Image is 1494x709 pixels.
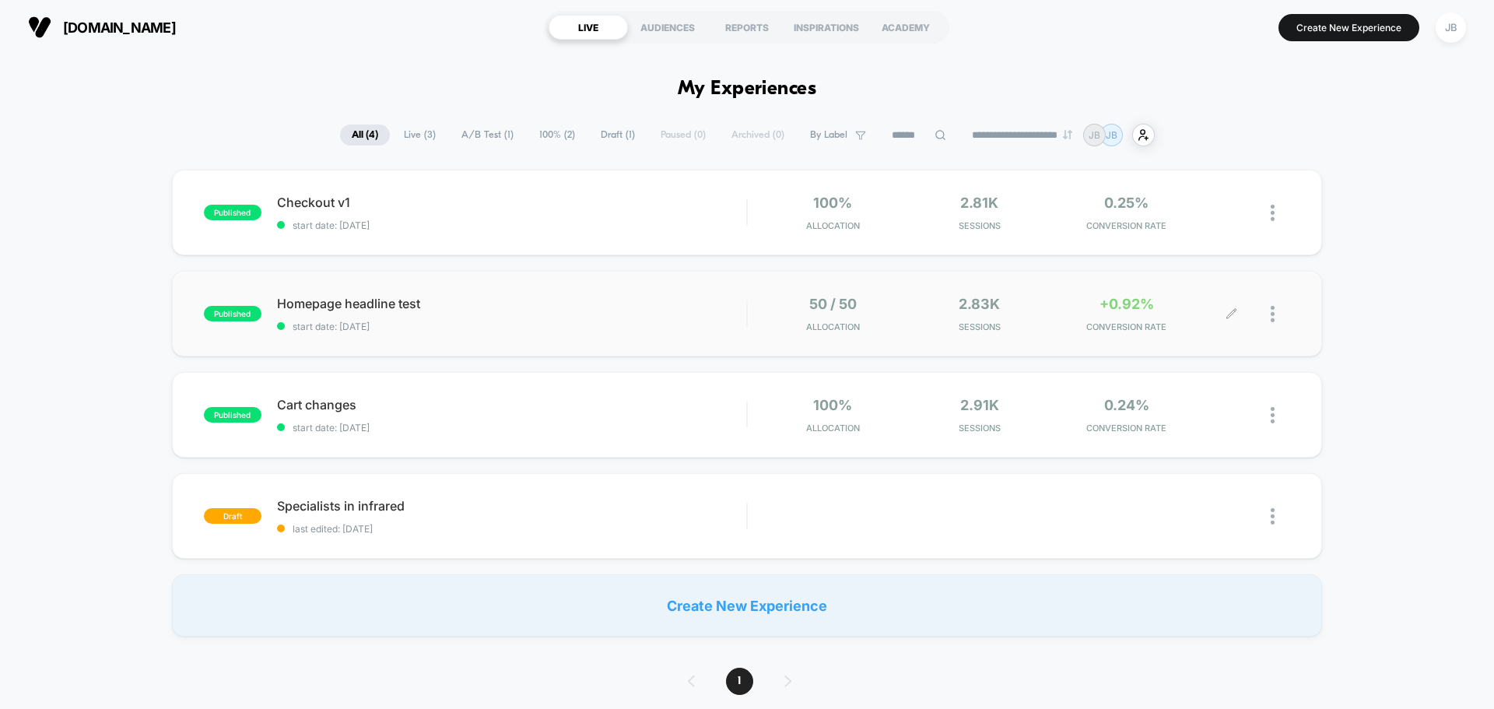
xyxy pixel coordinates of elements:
[392,125,447,146] span: Live ( 3 )
[204,508,261,524] span: draft
[1099,296,1154,312] span: +0.92%
[277,422,746,433] span: start date: [DATE]
[1271,306,1275,322] img: close
[528,125,587,146] span: 100% ( 2 )
[910,423,1050,433] span: Sessions
[810,129,847,141] span: By Label
[589,125,647,146] span: Draft ( 1 )
[23,15,181,40] button: [DOMAIN_NAME]
[806,423,860,433] span: Allocation
[172,574,1322,637] div: Create New Experience
[549,15,628,40] div: LIVE
[450,125,525,146] span: A/B Test ( 1 )
[1431,12,1471,44] button: JB
[628,15,707,40] div: AUDIENCES
[1063,130,1072,139] img: end
[809,296,857,312] span: 50 / 50
[204,407,261,423] span: published
[813,397,852,413] span: 100%
[813,195,852,211] span: 100%
[1057,423,1196,433] span: CONVERSION RATE
[1104,195,1149,211] span: 0.25%
[1057,321,1196,332] span: CONVERSION RATE
[960,195,998,211] span: 2.81k
[1106,129,1117,141] p: JB
[63,19,176,36] span: [DOMAIN_NAME]
[1271,205,1275,221] img: close
[204,205,261,220] span: published
[806,321,860,332] span: Allocation
[277,195,746,210] span: Checkout v1
[866,15,945,40] div: ACADEMY
[1436,12,1466,43] div: JB
[707,15,787,40] div: REPORTS
[340,125,390,146] span: All ( 4 )
[910,321,1050,332] span: Sessions
[277,397,746,412] span: Cart changes
[960,397,999,413] span: 2.91k
[910,220,1050,231] span: Sessions
[204,306,261,321] span: published
[726,668,753,695] span: 1
[277,296,746,311] span: Homepage headline test
[787,15,866,40] div: INSPIRATIONS
[1104,397,1149,413] span: 0.24%
[277,321,746,332] span: start date: [DATE]
[277,523,746,535] span: last edited: [DATE]
[1089,129,1100,141] p: JB
[1271,407,1275,423] img: close
[1057,220,1196,231] span: CONVERSION RATE
[806,220,860,231] span: Allocation
[1278,14,1419,41] button: Create New Experience
[1271,508,1275,525] img: close
[678,78,817,100] h1: My Experiences
[28,16,51,39] img: Visually logo
[277,498,746,514] span: Specialists in infrared
[277,219,746,231] span: start date: [DATE]
[959,296,1000,312] span: 2.83k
